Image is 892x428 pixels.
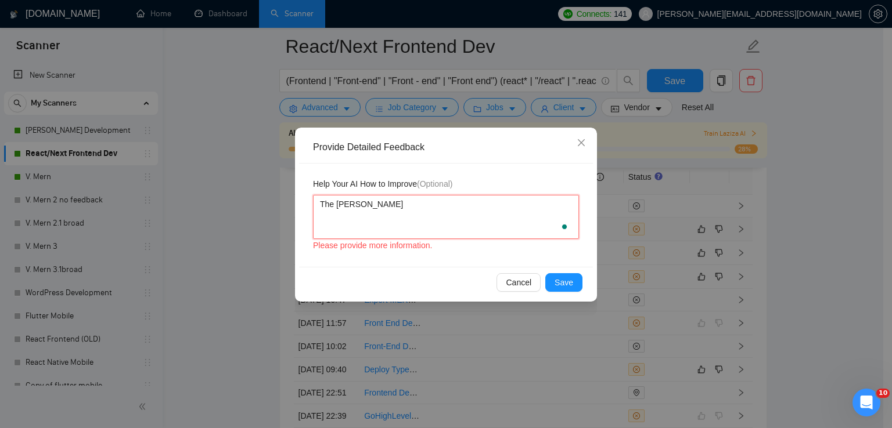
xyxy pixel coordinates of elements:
[313,177,452,190] span: Help Your AI How to Improve
[853,389,880,416] iframe: Intercom live chat
[555,276,573,289] span: Save
[577,138,586,147] span: close
[313,195,579,239] textarea: To enrich screen reader interactions, please activate Accessibility in Grammarly extension settings
[497,273,541,292] button: Cancel
[417,179,452,188] span: (Optional)
[313,141,587,154] div: Provide Detailed Feedback
[313,239,579,252] div: Please provide more information.
[506,276,531,289] span: Cancel
[566,128,597,159] button: Close
[545,273,582,292] button: Save
[876,389,890,398] span: 10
